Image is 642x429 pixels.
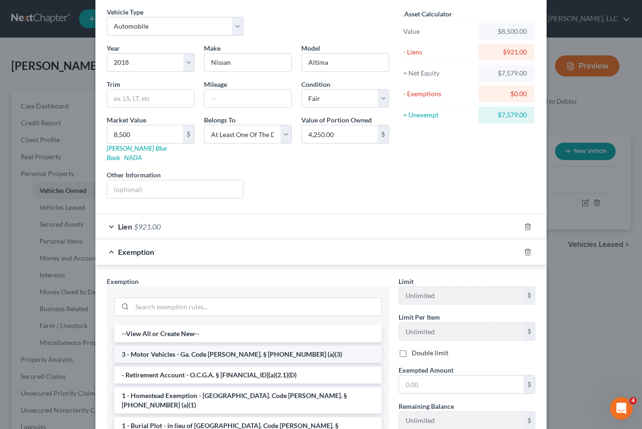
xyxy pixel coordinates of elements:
[486,110,527,120] div: $7,579.00
[114,367,382,383] li: - Retirement Account - O.C.G.A. § [FINANCIAL_ID](a)(2.1)(D)
[107,79,120,89] label: Trim
[301,79,330,89] label: Condition
[629,397,637,405] span: 4
[107,90,194,107] input: ex. LS, LT, etc
[610,397,633,420] iframe: Intercom live chat
[204,54,291,71] input: ex. Nissan
[204,44,220,52] span: Make
[403,110,474,120] div: = Unexempt
[399,287,524,305] input: --
[412,348,448,358] label: Double limit
[107,144,167,161] a: [PERSON_NAME] Blue Book
[204,79,227,89] label: Mileage
[404,9,452,19] label: Asset Calculator
[524,322,535,340] div: $
[524,287,535,305] div: $
[107,170,161,180] label: Other Information
[301,43,320,53] label: Model
[403,69,474,78] div: = Net Equity
[403,27,474,36] div: Value
[301,115,372,125] label: Value of Portion Owned
[107,43,120,53] label: Year
[399,312,440,322] label: Limit Per Item
[486,69,527,78] div: $7,579.00
[302,125,377,143] input: 0.00
[204,116,235,124] span: Belongs To
[377,125,389,143] div: $
[107,180,243,198] input: (optional)
[399,322,524,340] input: --
[107,277,139,285] span: Exemption
[524,375,535,393] div: $
[204,90,291,107] input: --
[107,7,143,17] label: Vehicle Type
[486,47,527,57] div: $921.00
[114,387,382,414] li: 1 - Homestead Exemption - [GEOGRAPHIC_DATA]. Code [PERSON_NAME]. § [PHONE_NUMBER] (a)(1)
[118,222,132,231] span: Lien
[403,47,474,57] div: - Liens
[107,125,183,143] input: 0.00
[302,54,389,71] input: ex. Altima
[114,325,382,342] li: --View All or Create New--
[107,115,146,125] label: Market Value
[183,125,194,143] div: $
[134,222,161,231] span: $921.00
[403,89,474,99] div: - Exemptions
[399,366,454,374] span: Exempted Amount
[132,298,381,316] input: Search exemption rules...
[114,346,382,363] li: 3 - Motor Vehicles - Ga. Code [PERSON_NAME]. § [PHONE_NUMBER] (a)(3)
[399,375,524,393] input: 0.00
[486,89,527,99] div: $0.00
[124,153,142,161] a: NADA
[118,247,154,256] span: Exemption
[486,27,527,36] div: $8,500.00
[399,401,454,411] label: Remaining Balance
[399,277,414,285] span: Limit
